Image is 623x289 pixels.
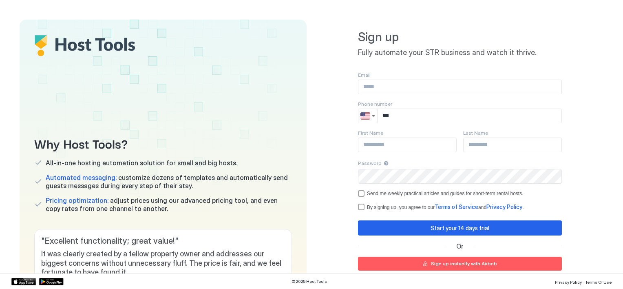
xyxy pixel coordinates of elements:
span: First Name [358,130,383,136]
span: Fully automate your STR business and watch it thrive. [358,48,562,58]
button: Sign up instantly with Airbnb [358,257,562,271]
span: Email [358,72,371,78]
a: Terms Of Use [585,277,612,286]
span: Pricing optimization: [46,196,108,205]
button: Start your 14 days trial [358,220,562,236]
span: Why Host Tools? [34,134,292,152]
input: Input Field [464,138,561,152]
span: Privacy Policy [555,280,582,285]
span: Automated messaging: [46,173,117,182]
span: Or [456,242,464,250]
div: optOut [358,190,562,197]
span: customize dozens of templates and automatically send guests messages during every step of their s... [46,173,292,190]
span: © 2025 Host Tools [292,279,327,284]
div: By signing up, you agree to our and . [367,203,524,211]
span: Terms of Service [435,203,478,210]
button: Country selector [358,109,377,123]
span: Phone number [358,101,392,107]
input: Input Field [358,169,561,183]
input: Input Field [378,109,561,123]
div: Sign up instantly with Airbnb [431,260,497,267]
span: Password [358,160,382,166]
span: " Excellent functionality; great value! " [41,236,285,246]
span: Last Name [463,130,488,136]
a: App Store [11,278,36,285]
span: Terms Of Use [585,280,612,285]
a: Privacy Policy [555,277,582,286]
div: Send me weekly practical articles and guides for short-term rental hosts. [367,191,524,196]
a: Terms of Service [435,204,478,210]
span: Privacy Policy [486,203,522,210]
div: Start your 14 days trial [431,224,489,232]
input: Input Field [358,80,561,94]
a: Privacy Policy [486,204,522,210]
span: adjust prices using our advanced pricing tool, and even copy rates from one channel to another. [46,196,292,213]
span: It was clearly created by a fellow property owner and addresses our biggest concerns without unne... [41,249,285,277]
span: Sign up [358,29,562,45]
div: termsPrivacy [358,203,562,211]
input: Input Field [358,138,456,152]
a: Google Play Store [39,278,64,285]
span: All-in-one hosting automation solution for small and big hosts. [46,159,237,167]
